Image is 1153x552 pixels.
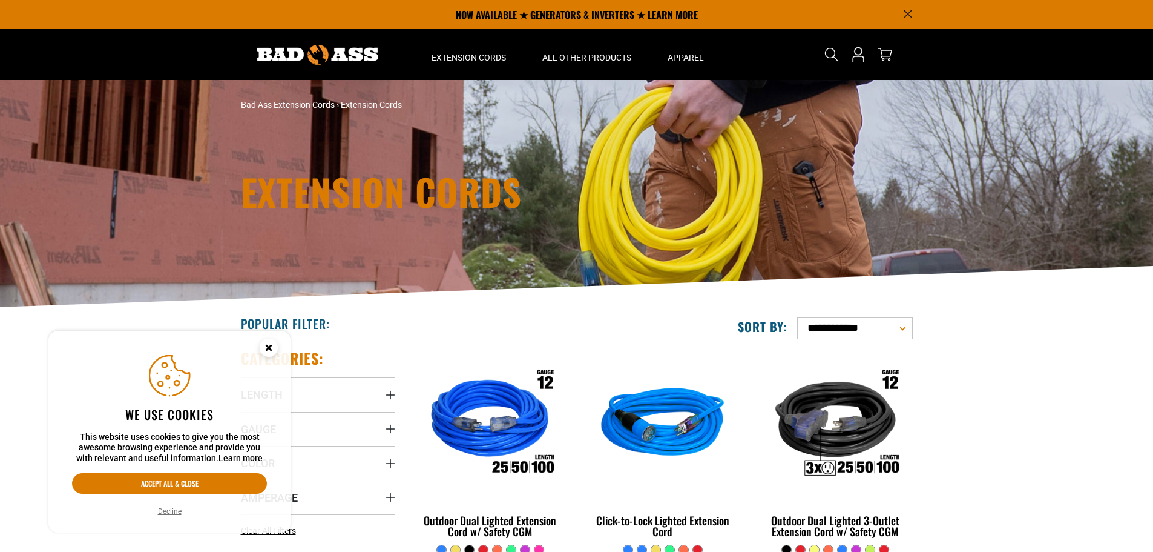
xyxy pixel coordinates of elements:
img: Outdoor Dual Lighted Extension Cord w/ Safety CGM [414,355,567,494]
h2: Popular Filter: [241,316,330,331]
aside: Cookie Consent [48,331,291,533]
div: Outdoor Dual Lighted 3-Outlet Extension Cord w/ Safety CGM [758,515,912,537]
summary: Color [241,446,395,480]
summary: Length [241,377,395,411]
img: blue [586,355,739,494]
span: All Other Products [542,52,631,63]
summary: Search [822,45,841,64]
label: Sort by: [738,319,787,334]
img: Outdoor Dual Lighted 3-Outlet Extension Cord w/ Safety CGM [759,355,912,494]
span: Extension Cords [341,100,402,110]
summary: Apparel [649,29,722,80]
button: Accept all & close [72,473,267,494]
summary: Gauge [241,412,395,446]
div: Outdoor Dual Lighted Extension Cord w/ Safety CGM [413,515,568,537]
button: Decline [154,505,185,517]
summary: Extension Cords [413,29,524,80]
span: Extension Cords [432,52,506,63]
h1: Extension Cords [241,173,683,210]
div: Click-to-Lock Lighted Extension Cord [585,515,740,537]
p: This website uses cookies to give you the most awesome browsing experience and provide you with r... [72,432,267,464]
nav: breadcrumbs [241,99,683,111]
span: Apparel [668,52,704,63]
a: Bad Ass Extension Cords [241,100,335,110]
a: blue Click-to-Lock Lighted Extension Cord [585,349,740,544]
a: Outdoor Dual Lighted Extension Cord w/ Safety CGM Outdoor Dual Lighted Extension Cord w/ Safety CGM [413,349,568,544]
a: Outdoor Dual Lighted 3-Outlet Extension Cord w/ Safety CGM Outdoor Dual Lighted 3-Outlet Extensio... [758,349,912,544]
summary: Amperage [241,481,395,514]
a: Learn more [218,453,263,463]
span: Clear All Filters [241,526,296,536]
span: › [337,100,339,110]
img: Bad Ass Extension Cords [257,45,378,65]
summary: All Other Products [524,29,649,80]
h2: We use cookies [72,407,267,422]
